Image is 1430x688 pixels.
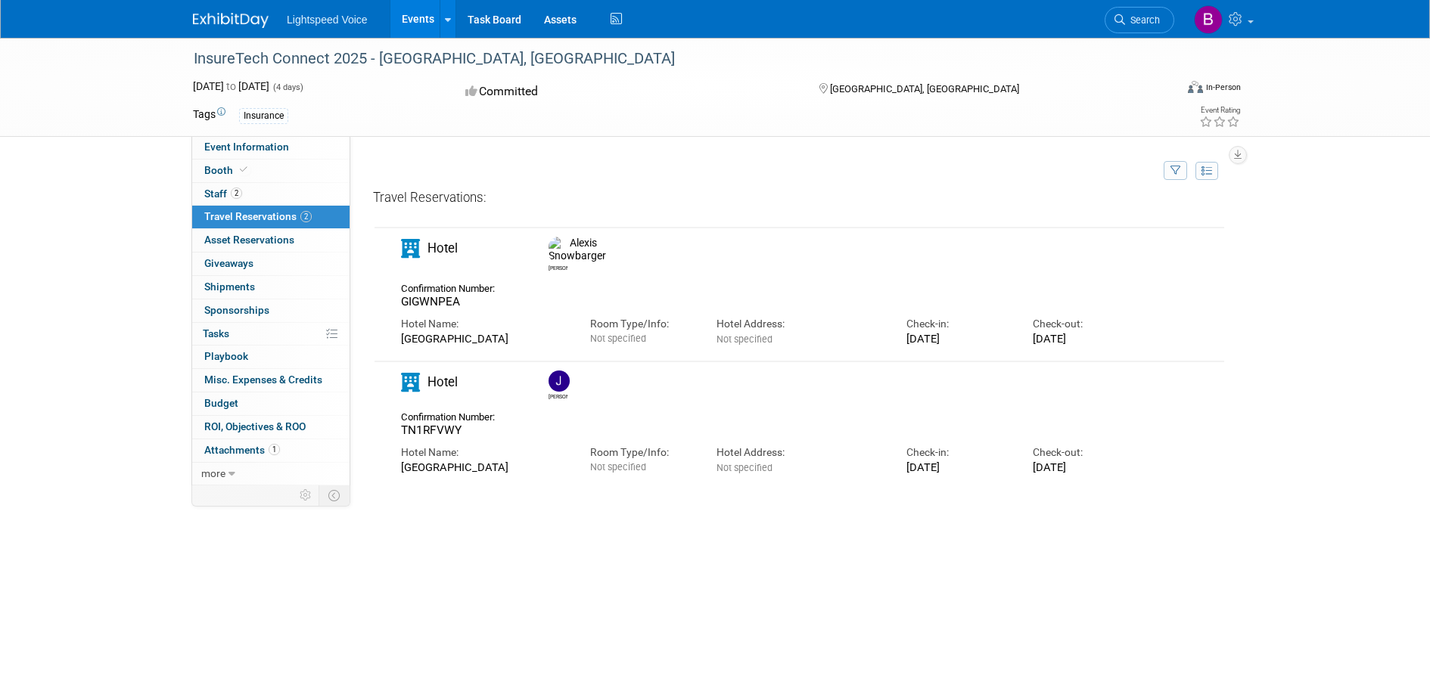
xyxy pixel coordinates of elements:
[192,323,350,346] a: Tasks
[401,407,505,423] div: Confirmation Number:
[590,445,694,460] div: Room Type/Info:
[192,206,350,228] a: Travel Reservations2
[192,299,350,322] a: Sponsorships
[192,392,350,415] a: Budget
[319,485,350,505] td: Toggle Event Tabs
[401,460,567,474] div: [GEOGRAPHIC_DATA]
[193,80,269,92] span: [DATE] [DATE]
[427,374,458,389] span: Hotel
[204,420,306,432] span: ROI, Objectives & ROO
[204,280,255,293] span: Shipments
[239,108,288,124] div: Insurance
[204,141,289,153] span: Event Information
[204,397,238,409] span: Budget
[192,183,350,206] a: Staff2
[401,423,462,437] span: TN1RFVWY
[204,234,294,246] span: Asset Reservations
[300,211,312,222] span: 2
[204,257,253,269] span: Giveaways
[1033,445,1136,460] div: Check-out:
[204,187,242,200] span: Staff
[204,164,250,176] span: Booth
[549,370,570,392] img: Joel Poythress
[192,160,350,182] a: Booth
[590,317,694,331] div: Room Type/Info:
[717,333,773,345] span: Not specified
[201,467,225,479] span: more
[373,189,1226,212] div: Travel Reservations:
[830,83,1019,95] span: [GEOGRAPHIC_DATA], [GEOGRAPHIC_DATA]
[293,485,319,505] td: Personalize Event Tab Strip
[590,461,646,473] span: Not specified
[1188,81,1203,93] img: Format-Inperson.png
[1033,317,1136,331] div: Check-out:
[717,317,883,331] div: Hotel Address:
[401,445,567,460] div: Hotel Name:
[204,210,312,222] span: Travel Reservations
[204,304,269,316] span: Sponsorships
[192,136,350,159] a: Event Information
[549,263,567,272] div: Alexis Snowbarger
[549,392,567,401] div: Joel Poythress
[717,462,773,473] span: Not specified
[1033,460,1136,474] div: [DATE]
[192,276,350,299] a: Shipments
[590,333,646,344] span: Not specified
[427,240,458,256] span: Hotel
[188,45,1152,73] div: InsureTech Connect 2025 - [GEOGRAPHIC_DATA], [GEOGRAPHIC_DATA]
[906,332,1010,346] div: [DATE]
[231,187,242,199] span: 2
[401,295,460,308] span: GIGWNPEA
[1085,79,1241,101] div: Event Format
[461,79,795,105] div: Committed
[192,346,350,368] a: Playbook
[906,445,1010,460] div: Check-in:
[906,460,1010,474] div: [DATE]
[192,439,350,462] a: Attachments1
[545,370,571,401] div: Joel Poythress
[545,237,571,272] div: Alexis Snowbarger
[401,239,420,258] i: Hotel
[192,229,350,252] a: Asset Reservations
[224,80,238,92] span: to
[1170,166,1181,176] i: Filter by Traveler
[401,317,567,331] div: Hotel Name:
[549,237,606,263] img: Alexis Snowbarger
[272,82,303,92] span: (4 days)
[1194,5,1223,34] img: Bryan Schumacher
[193,107,225,124] td: Tags
[1125,14,1160,26] span: Search
[240,166,247,174] i: Booth reservation complete
[204,444,280,456] span: Attachments
[192,253,350,275] a: Giveaways
[401,373,420,392] i: Hotel
[192,416,350,439] a: ROI, Objectives & ROO
[1033,332,1136,346] div: [DATE]
[401,332,567,346] div: [GEOGRAPHIC_DATA]
[1205,82,1241,93] div: In-Person
[1199,107,1240,114] div: Event Rating
[192,463,350,485] a: more
[269,444,280,455] span: 1
[204,373,322,386] span: Misc. Expenses & Credits
[287,14,368,26] span: Lightspeed Voice
[401,278,505,295] div: Confirmation Number:
[193,13,269,28] img: ExhibitDay
[906,317,1010,331] div: Check-in:
[203,327,229,339] span: Tasks
[204,350,248,362] span: Playbook
[192,369,350,392] a: Misc. Expenses & Credits
[1105,7,1174,33] a: Search
[717,445,883,460] div: Hotel Address:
